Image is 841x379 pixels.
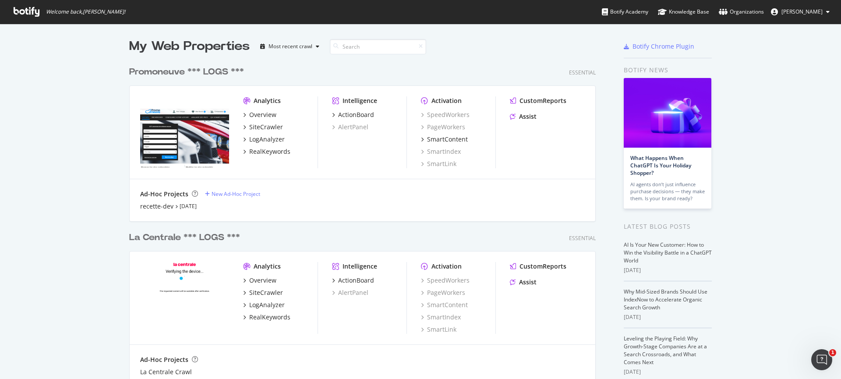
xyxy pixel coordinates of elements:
div: Latest Blog Posts [624,222,712,231]
div: SiteCrawler [249,123,283,131]
div: RealKeywords [249,147,290,156]
div: Overview [249,110,276,119]
div: Essential [569,234,596,242]
div: Overview [249,276,276,285]
div: Botify Academy [602,7,648,16]
div: SiteCrawler [249,288,283,297]
a: SpeedWorkers [421,276,470,285]
div: Intelligence [343,96,377,105]
a: AlertPanel [332,288,368,297]
a: Leveling the Playing Field: Why Growth-Stage Companies Are at a Search Crossroads, and What Comes... [624,335,707,366]
a: SpeedWorkers [421,110,470,119]
a: Why Mid-Sized Brands Should Use IndexNow to Accelerate Organic Search Growth [624,288,707,311]
div: Ad-Hoc Projects [140,355,188,364]
span: Welcome back, [PERSON_NAME] ! [46,8,125,15]
img: promoneuve.fr [140,96,229,167]
div: Botify Chrome Plugin [633,42,694,51]
a: recette-dev [140,202,173,211]
input: Search [330,39,426,54]
div: LogAnalyzer [249,301,285,309]
div: Analytics [254,262,281,271]
div: RealKeywords [249,313,290,322]
a: Botify Chrome Plugin [624,42,694,51]
span: 1 [829,349,836,356]
div: My Web Properties [129,38,250,55]
div: CustomReports [519,96,566,105]
a: SmartLink [421,159,456,168]
a: SmartIndex [421,147,461,156]
a: ActionBoard [332,110,374,119]
div: Botify news [624,65,712,75]
button: Most recent crawl [257,39,323,53]
a: [DATE] [180,202,197,210]
div: ActionBoard [338,276,374,285]
div: ActionBoard [338,110,374,119]
div: New Ad-Hoc Project [212,190,260,198]
a: SiteCrawler [243,288,283,297]
div: Activation [431,96,462,105]
div: [DATE] [624,266,712,274]
div: [DATE] [624,313,712,321]
a: RealKeywords [243,313,290,322]
div: Activation [431,262,462,271]
a: ActionBoard [332,276,374,285]
a: CustomReports [510,262,566,271]
a: SmartContent [421,135,468,144]
div: Essential [569,69,596,76]
div: Assist [519,112,537,121]
img: lacentrale.fr [140,262,229,333]
a: SmartIndex [421,313,461,322]
div: Organizations [719,7,764,16]
button: [PERSON_NAME] [764,5,837,19]
div: Analytics [254,96,281,105]
div: Assist [519,278,537,287]
a: What Happens When ChatGPT Is Your Holiday Shopper? [630,154,691,177]
iframe: Intercom live chat [811,349,832,370]
a: SiteCrawler [243,123,283,131]
a: AI Is Your New Customer: How to Win the Visibility Battle in a ChatGPT World [624,241,712,264]
a: La Centrale Crawl [140,368,192,376]
div: [DATE] [624,368,712,376]
a: SmartLink [421,325,456,334]
a: Overview [243,276,276,285]
div: Most recent crawl [269,44,312,49]
div: SmartContent [427,135,468,144]
div: Ad-Hoc Projects [140,190,188,198]
div: AI agents don’t just influence purchase decisions — they make them. Is your brand ready? [630,181,705,202]
a: PageWorkers [421,288,465,297]
img: What Happens When ChatGPT Is Your Holiday Shopper? [624,78,711,148]
a: LogAnalyzer [243,135,285,144]
span: Vincent Flaceliere [781,8,823,15]
a: Assist [510,278,537,287]
a: LogAnalyzer [243,301,285,309]
div: CustomReports [519,262,566,271]
div: LogAnalyzer [249,135,285,144]
a: CustomReports [510,96,566,105]
a: PageWorkers [421,123,465,131]
div: Intelligence [343,262,377,271]
a: New Ad-Hoc Project [205,190,260,198]
div: Knowledge Base [658,7,709,16]
a: Assist [510,112,537,121]
a: SmartContent [421,301,468,309]
a: AlertPanel [332,123,368,131]
a: RealKeywords [243,147,290,156]
a: Overview [243,110,276,119]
